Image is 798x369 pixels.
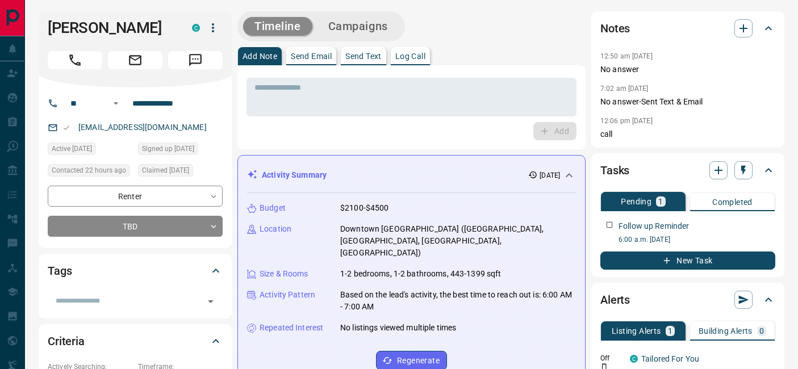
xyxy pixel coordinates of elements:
[630,355,638,363] div: condos.ca
[340,322,456,334] p: No listings viewed multiple times
[600,353,623,363] p: Off
[600,128,775,140] p: call
[540,170,560,181] p: [DATE]
[395,52,425,60] p: Log Call
[243,52,277,60] p: Add Note
[600,117,653,125] p: 12:06 pm [DATE]
[600,291,630,309] h2: Alerts
[668,327,672,335] p: 1
[247,165,576,186] div: Activity Summary[DATE]
[345,52,382,60] p: Send Text
[138,164,223,180] div: Mon Oct 13 2025
[52,165,126,176] span: Contacted 22 hours ago
[48,51,102,69] span: Call
[48,216,223,237] div: TBD
[600,157,775,184] div: Tasks
[619,220,689,232] p: Follow up Reminder
[340,202,388,214] p: $2100-$4500
[612,327,661,335] p: Listing Alerts
[48,328,223,355] div: Criteria
[340,289,576,313] p: Based on the lead's activity, the best time to reach out is: 6:00 AM - 7:00 AM
[600,85,649,93] p: 7:02 am [DATE]
[600,52,653,60] p: 12:50 am [DATE]
[168,51,223,69] span: Message
[48,142,132,158] div: Mon Oct 13 2025
[600,64,775,76] p: No answer
[641,354,699,363] a: Tailored For You
[291,52,332,60] p: Send Email
[260,202,286,214] p: Budget
[600,286,775,313] div: Alerts
[260,268,308,280] p: Size & Rooms
[600,161,629,179] h2: Tasks
[78,123,207,132] a: [EMAIL_ADDRESS][DOMAIN_NAME]
[108,51,162,69] span: Email
[260,223,291,235] p: Location
[192,24,200,32] div: condos.ca
[48,262,72,280] h2: Tags
[142,143,194,154] span: Signed up [DATE]
[48,332,85,350] h2: Criteria
[621,198,651,206] p: Pending
[109,97,123,110] button: Open
[260,322,323,334] p: Repeated Interest
[317,17,399,36] button: Campaigns
[600,15,775,42] div: Notes
[262,169,327,181] p: Activity Summary
[619,234,775,245] p: 6:00 a.m. [DATE]
[52,143,92,154] span: Active [DATE]
[48,164,132,180] div: Wed Oct 15 2025
[48,19,175,37] h1: [PERSON_NAME]
[48,186,223,207] div: Renter
[600,251,775,270] button: New Task
[62,124,70,132] svg: Email Valid
[142,165,189,176] span: Claimed [DATE]
[243,17,312,36] button: Timeline
[699,327,753,335] p: Building Alerts
[600,96,775,108] p: No answer-Sent Text & Email
[759,327,764,335] p: 0
[340,223,576,259] p: Downtown [GEOGRAPHIC_DATA] ([GEOGRAPHIC_DATA], [GEOGRAPHIC_DATA], [GEOGRAPHIC_DATA], [GEOGRAPHIC_...
[340,268,502,280] p: 1-2 bedrooms, 1-2 bathrooms, 443-1399 sqft
[48,257,223,284] div: Tags
[138,142,223,158] div: Wed Oct 23 2024
[260,289,315,301] p: Activity Pattern
[203,293,219,309] button: Open
[712,198,753,206] p: Completed
[600,19,630,37] h2: Notes
[658,198,663,206] p: 1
